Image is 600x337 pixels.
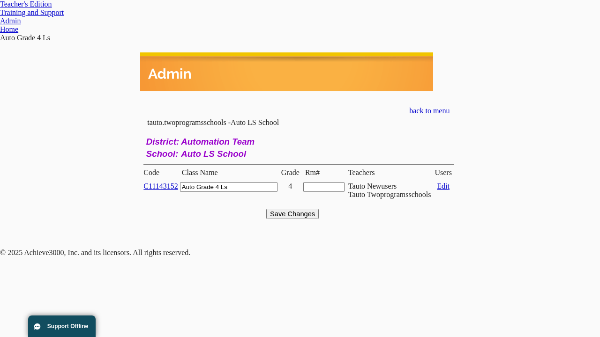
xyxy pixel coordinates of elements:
b: District: [146,137,180,147]
b: School: [146,149,178,159]
td: Automation Team [180,136,452,147]
nobr: Auto LS School [231,118,279,126]
button: Support Offline [28,315,96,337]
a: C11143152 [143,182,178,190]
input: Save Changes [266,209,319,219]
img: teacher_arrow_small.png [64,12,67,15]
span: Support Offline [47,323,88,330]
td: Rm# [305,168,343,177]
span: 4 [288,182,292,190]
td: tauto.twoprogramsschools - [147,118,333,127]
td: Class Name [182,168,276,177]
td: Code [143,168,176,177]
td: Auto LS School [180,148,452,160]
td: Tauto Newusers Tauto Twoprogramsschools [348,182,431,199]
td: Grade [281,168,300,177]
a: back to menu [409,107,450,115]
img: header [140,52,433,91]
td: Teachers [348,168,429,177]
a: Edit [437,182,450,190]
td: Users [435,168,451,177]
img: teacher_arrow.png [52,2,57,7]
